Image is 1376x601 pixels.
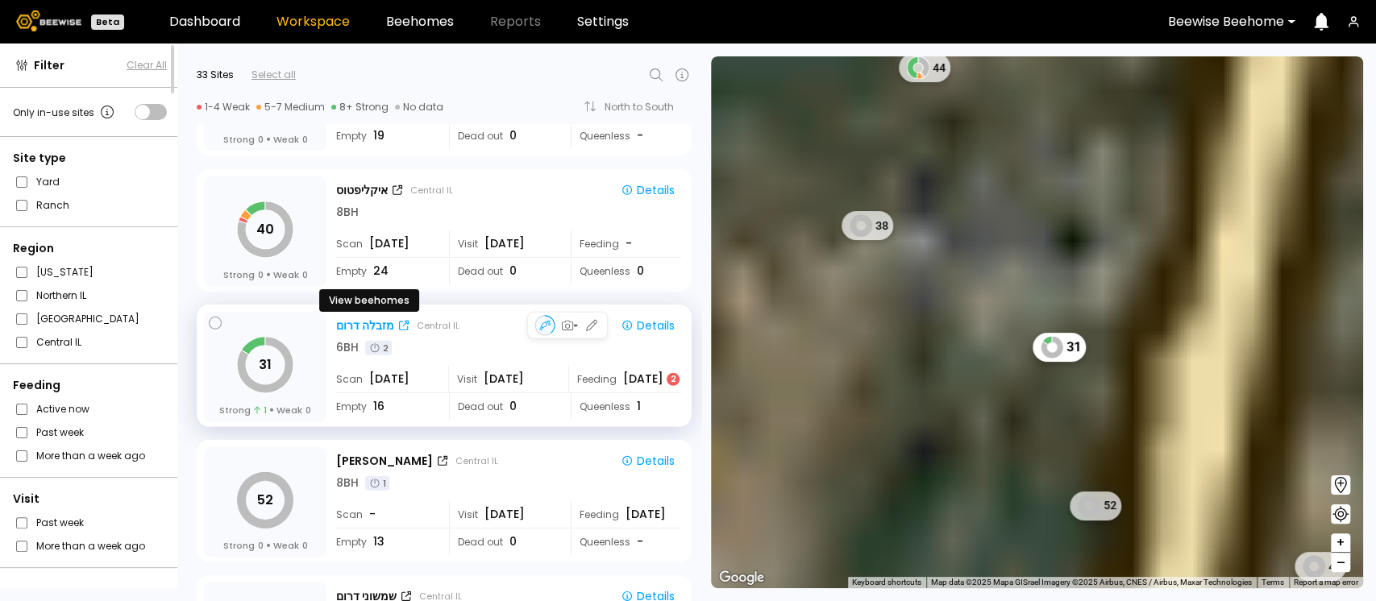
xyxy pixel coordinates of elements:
span: 0 [509,127,517,144]
div: Only in-use sites [13,102,117,122]
div: 8 BH [336,475,359,491]
div: [DATE] [626,506,667,523]
div: 2 [365,341,392,355]
label: Central IL [36,334,81,350]
div: Empty [336,122,438,149]
div: Details [621,183,675,197]
a: Terms (opens in new tab) [1262,578,1284,586]
span: 0 [258,268,264,281]
div: 33 Sites [197,68,234,82]
div: [PERSON_NAME] [336,453,433,470]
span: 0 [258,539,264,552]
img: Google [715,567,768,588]
div: Dead out [449,393,559,420]
span: 0 [302,268,308,281]
div: Feeding [571,230,681,257]
span: 16 [373,398,385,415]
div: Visit [449,230,559,257]
label: Past week [36,424,84,441]
img: Beewise logo [16,10,81,31]
span: 0 [509,263,517,280]
div: 38 [842,211,893,240]
button: Clear All [127,58,167,73]
div: 45 [1295,552,1346,581]
label: [GEOGRAPHIC_DATA] [36,310,139,327]
span: 1 [254,404,267,417]
div: 2 [667,373,680,386]
div: Dead out [449,528,559,555]
span: Reports [490,15,541,28]
div: - [626,235,634,252]
label: More than a week ago [36,447,145,464]
div: 31 [1033,333,1086,362]
label: Ranch [36,197,69,213]
div: Scan [336,366,438,392]
div: Strong Weak [219,404,311,417]
span: 0 [509,533,517,550]
span: [DATE] [369,371,409,388]
span: 0 [509,398,517,415]
tspan: 40 [256,220,274,238]
div: [DATE] [623,371,681,388]
div: Dead out [449,122,559,149]
div: Empty [336,528,438,555]
label: Past week [36,514,84,531]
button: Details [614,315,681,336]
div: Central IL [410,184,453,197]
div: Beta [91,15,124,30]
div: View beehomes [319,289,419,312]
span: 0 [637,263,644,280]
span: Filter [34,57,64,74]
div: Strong Weak [223,539,308,552]
tspan: 52 [257,491,273,509]
div: Central IL [417,319,459,332]
label: Northern IL [36,287,86,304]
div: No data [395,101,443,114]
a: Dashboard [169,15,240,28]
button: Details [614,450,681,471]
span: + [1336,533,1345,553]
div: Queenless [571,393,681,420]
label: Yard [36,173,60,190]
a: Open this area in Google Maps (opens a new window) [715,567,768,588]
div: Queenless [571,122,681,149]
div: Feeding [568,366,681,392]
div: Visit [448,366,559,392]
span: [DATE] [369,235,409,252]
div: Scan [336,230,438,257]
div: 52 [1069,491,1120,520]
div: 6 BH [336,339,359,356]
button: – [1331,553,1350,572]
span: [DATE] [484,371,524,388]
div: Queenless [571,528,681,555]
span: 0 [302,539,308,552]
span: 13 [373,533,385,550]
button: + [1331,533,1350,553]
a: Beehomes [386,15,454,28]
span: - [637,533,643,550]
a: Settings [577,15,629,28]
div: 1-4 Weak [197,101,250,114]
div: 44 [898,53,950,82]
div: Strong Weak [223,268,308,281]
div: Empty [336,258,438,284]
div: Dead out [449,258,559,284]
div: איקליפטוס [336,182,388,199]
label: More than a week ago [36,537,145,554]
span: 0 [302,133,308,146]
div: Select all [252,68,296,82]
span: 0 [306,404,311,417]
span: 0 [258,133,264,146]
div: Central IL [455,454,498,467]
label: Active now [36,400,89,417]
div: Scan [336,501,438,528]
div: Region [13,240,167,257]
span: 24 [373,263,389,280]
div: Strong Weak [223,133,308,146]
div: 1 [365,476,389,491]
div: Details [621,454,675,468]
span: [DATE] [484,235,525,252]
div: North to South [605,102,685,112]
span: Map data ©2025 Mapa GISrael Imagery ©2025 Airbus, CNES / Airbus, Maxar Technologies [931,578,1252,586]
